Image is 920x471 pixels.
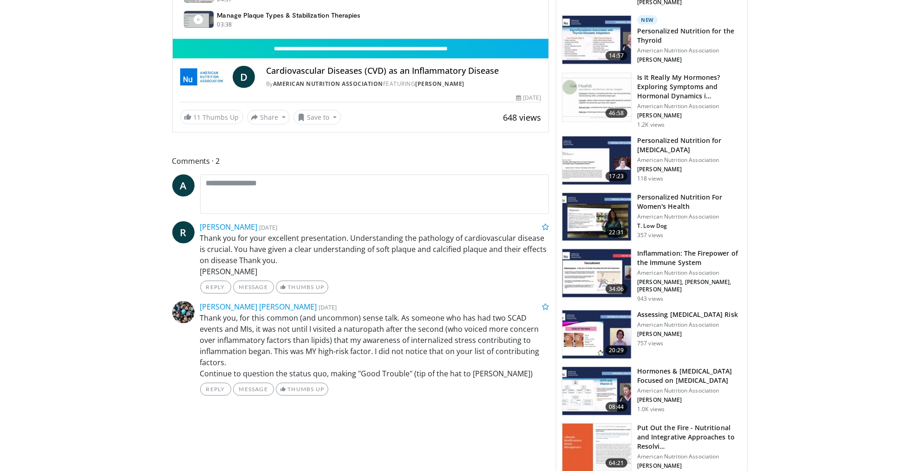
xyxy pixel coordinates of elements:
[637,193,742,211] h3: Personalized Nutrition For Women's Health
[606,458,628,468] span: 64:21
[562,310,631,359] img: 7ac808bc-2943-4fa5-ae98-13ea0d84d23c.150x105_q85_crop-smart_upscale.jpg
[200,232,549,277] p: Thank you for your excellent presentation. Understanding the pathology of cardiovascular disease ...
[606,228,628,237] span: 22:31
[294,110,341,125] button: Save to
[637,175,663,182] p: 118 views
[200,281,231,294] a: Reply
[637,222,742,230] p: T. Low Dog
[562,16,631,64] img: 42c16a45-5002-468c-8e7a-5ac31df1908d.150x105_q85_crop-smart_upscale.jpg
[562,73,742,129] a: 46:58 Is It Really My Hormones? Exploring Symptoms and Hormonal Dynamics i… American Nutrition As...
[637,26,742,45] h3: Personalized Nutrition for the Thyroid
[200,383,231,396] a: Reply
[233,66,255,88] a: D
[637,406,665,413] p: 1.0K views
[562,249,742,303] a: 34:06 Inflammation: The Firepower of the Immune System American Nutrition Association [PERSON_NAM...
[637,278,742,293] p: [PERSON_NAME], [PERSON_NAME], [PERSON_NAME]
[415,80,464,88] a: [PERSON_NAME]
[562,193,631,241] img: 2289df50-6b78-4aa7-bc24-8987a824d6ea.150x105_q85_crop-smart_upscale.jpg
[172,221,195,244] a: R
[606,402,628,412] span: 08:44
[606,109,628,118] span: 46:58
[606,51,628,60] span: 14:57
[562,367,631,415] img: cb2d445d-9424-4daf-a0a6-71cd831ca64b.150x105_q85_crop-smart_upscale.jpg
[200,302,317,312] a: [PERSON_NAME] [PERSON_NAME]
[562,249,631,297] img: 77f7687c-bf33-4db4-8495-84bcdff43e14.150x105_q85_crop-smart_upscale.jpg
[562,310,742,359] a: 20:29 Assessing [MEDICAL_DATA] Risk American Nutrition Association [PERSON_NAME] 757 views
[180,66,229,88] img: American Nutrition Association
[562,73,631,122] img: 6a3197df-9f9d-41dd-85cb-437305f6f230.150x105_q85_crop-smart_upscale.jpg
[217,20,232,29] p: 03:38
[200,312,549,379] p: Thank you, for this common (and uncommon) sense talk. As someone who has had two SCAD events and ...
[180,110,243,124] a: 11 Thumbs Up
[217,11,361,19] h4: Manage Plaque Types & Stabilization Therapies
[637,453,742,460] p: American Nutrition Association
[233,383,274,396] a: Message
[637,103,742,110] p: American Nutrition Association
[562,367,742,416] a: 08:44 Hormones & [MEDICAL_DATA] Focused on [MEDICAL_DATA] American Nutrition Association [PERSON_...
[637,121,665,129] p: 1.2K views
[562,193,742,242] a: 22:31 Personalized Nutrition For Women's Health American Nutrition Association T. Low Dog 357 views
[503,112,541,123] span: 648 views
[194,113,201,122] span: 11
[562,15,742,65] a: 14:57 New Personalized Nutrition for the Thyroid American Nutrition Association [PERSON_NAME]
[637,249,742,267] h3: Inflammation: The Firepower of the Immune System
[637,156,742,164] p: American Nutrition Association
[637,310,738,319] h3: Assessing [MEDICAL_DATA] Risk
[172,155,549,167] span: Comments 2
[266,80,541,88] div: By FEATURING
[637,269,742,277] p: American Nutrition Association
[516,94,541,102] div: [DATE]
[172,174,195,197] a: A
[606,284,628,294] span: 34:06
[637,321,738,329] p: American Nutrition Association
[606,172,628,181] span: 17:23
[637,396,742,404] p: [PERSON_NAME]
[266,66,541,76] h4: Cardiovascular Diseases (CVD) as an Inflammatory Disease
[637,423,742,451] h3: Put Out the Fire - Nutritional and Integrative Approaches to Resolvi…
[637,367,742,385] h3: Hormones & [MEDICAL_DATA] Focused on [MEDICAL_DATA]
[637,73,742,101] h3: Is It Really My Hormones? Exploring Symptoms and Hormonal Dynamics i…
[637,112,742,119] p: [PERSON_NAME]
[200,222,258,232] a: [PERSON_NAME]
[276,281,328,294] a: Thumbs Up
[606,346,628,355] span: 20:29
[562,136,631,185] img: 4990283f-c637-45ae-a130-e628f77428b5.150x105_q85_crop-smart_upscale.jpg
[276,383,328,396] a: Thumbs Up
[172,301,195,323] img: Avatar
[637,15,658,25] p: New
[637,47,742,54] p: American Nutrition Association
[637,166,742,173] p: [PERSON_NAME]
[637,330,738,338] p: [PERSON_NAME]
[247,110,290,125] button: Share
[260,223,278,232] small: [DATE]
[637,387,742,394] p: American Nutrition Association
[637,462,742,470] p: [PERSON_NAME]
[637,340,663,347] p: 757 views
[233,281,274,294] a: Message
[319,303,337,311] small: [DATE]
[637,56,742,64] p: [PERSON_NAME]
[637,232,663,239] p: 357 views
[273,80,383,88] a: American Nutrition Association
[637,295,663,303] p: 943 views
[637,136,742,155] h3: Personalized Nutrition for [MEDICAL_DATA]
[562,136,742,185] a: 17:23 Personalized Nutrition for [MEDICAL_DATA] American Nutrition Association [PERSON_NAME] 118 ...
[637,213,742,220] p: American Nutrition Association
